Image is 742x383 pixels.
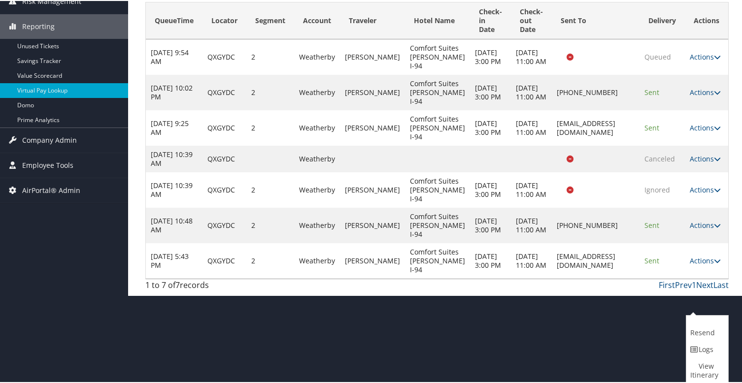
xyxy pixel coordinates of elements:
td: Weatherby [294,145,340,171]
td: QXGYDC [202,109,246,145]
td: [DATE] 10:39 AM [146,171,202,207]
td: 2 [246,74,294,109]
td: [PERSON_NAME] [340,38,405,74]
td: [PERSON_NAME] [340,74,405,109]
td: Comfort Suites [PERSON_NAME] I-94 [405,38,470,74]
td: 2 [246,207,294,242]
a: Prev [675,279,692,289]
th: Traveler: activate to sort column ascending [340,1,405,38]
th: Locator: activate to sort column ascending [202,1,246,38]
span: Queued [644,51,671,61]
td: [EMAIL_ADDRESS][DOMAIN_NAME] [552,242,640,278]
td: [DATE] 10:48 AM [146,207,202,242]
span: Reporting [22,13,55,38]
td: [DATE] 11:00 AM [511,242,552,278]
th: Hotel Name: activate to sort column descending [405,1,470,38]
th: Check-out Date: activate to sort column ascending [511,1,552,38]
td: Weatherby [294,109,340,145]
td: Comfort Suites [PERSON_NAME] I-94 [405,74,470,109]
td: [PHONE_NUMBER] [552,74,640,109]
td: [DATE] 3:00 PM [470,207,511,242]
td: Weatherby [294,207,340,242]
td: [DATE] 11:00 AM [511,38,552,74]
td: Weatherby [294,74,340,109]
span: Sent [644,220,659,229]
a: View Itinerary [686,357,726,383]
span: Sent [644,87,659,96]
a: Actions [690,184,721,193]
a: Actions [690,153,721,162]
td: [DATE] 9:25 AM [146,109,202,145]
td: [DATE] 3:00 PM [470,242,511,278]
td: [DATE] 3:00 PM [470,38,511,74]
td: [PERSON_NAME] [340,207,405,242]
a: Resend [686,315,726,340]
td: 2 [246,171,294,207]
td: QXGYDC [202,145,246,171]
td: QXGYDC [202,74,246,109]
td: [DATE] 5:43 PM [146,242,202,278]
th: Account: activate to sort column ascending [294,1,340,38]
td: QXGYDC [202,207,246,242]
a: Actions [690,51,721,61]
td: [DATE] 10:39 AM [146,145,202,171]
td: Comfort Suites [PERSON_NAME] I-94 [405,171,470,207]
th: Actions [685,1,728,38]
a: Actions [690,122,721,131]
td: QXGYDC [202,242,246,278]
span: Sent [644,122,659,131]
td: QXGYDC [202,171,246,207]
td: 2 [246,109,294,145]
td: Comfort Suites [PERSON_NAME] I-94 [405,109,470,145]
a: Next [696,279,713,289]
td: [PERSON_NAME] [340,171,405,207]
td: [DATE] 11:00 AM [511,207,552,242]
span: Canceled [644,153,675,162]
th: Sent To: activate to sort column ascending [552,1,640,38]
th: Delivery: activate to sort column ascending [640,1,685,38]
div: 1 to 7 of records [145,278,280,295]
td: [DATE] 3:00 PM [470,74,511,109]
td: [PHONE_NUMBER] [552,207,640,242]
td: [DATE] 9:54 AM [146,38,202,74]
td: [DATE] 10:02 PM [146,74,202,109]
td: QXGYDC [202,38,246,74]
a: Last [713,279,729,289]
td: [DATE] 3:00 PM [470,109,511,145]
td: 2 [246,242,294,278]
a: First [659,279,675,289]
td: Weatherby [294,171,340,207]
td: [DATE] 11:00 AM [511,171,552,207]
span: AirPortal® Admin [22,177,80,202]
span: Ignored [644,184,670,193]
td: Comfort Suites [PERSON_NAME] I-94 [405,242,470,278]
td: [PERSON_NAME] [340,109,405,145]
td: Weatherby [294,242,340,278]
span: 7 [175,279,180,289]
td: [DATE] 11:00 AM [511,109,552,145]
span: Employee Tools [22,152,73,177]
a: Actions [690,255,721,264]
a: Logs [686,340,726,357]
td: [DATE] 11:00 AM [511,74,552,109]
th: Segment: activate to sort column ascending [246,1,294,38]
a: 1 [692,279,696,289]
td: [DATE] 3:00 PM [470,171,511,207]
a: Actions [690,87,721,96]
td: [EMAIL_ADDRESS][DOMAIN_NAME] [552,109,640,145]
th: Check-in Date: activate to sort column ascending [470,1,511,38]
span: Sent [644,255,659,264]
td: Weatherby [294,38,340,74]
a: Actions [690,220,721,229]
span: Company Admin [22,127,77,152]
td: [PERSON_NAME] [340,242,405,278]
td: Comfort Suites [PERSON_NAME] I-94 [405,207,470,242]
th: QueueTime: activate to sort column ascending [146,1,202,38]
td: 2 [246,38,294,74]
